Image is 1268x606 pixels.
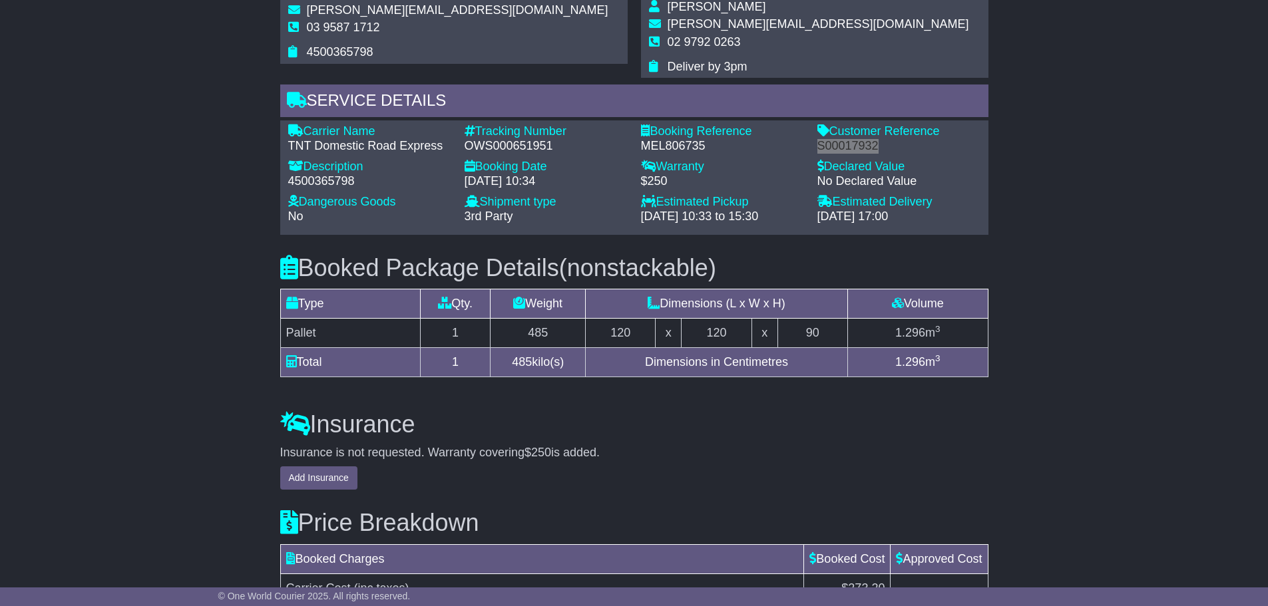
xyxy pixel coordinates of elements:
div: Warranty [641,160,804,174]
td: Booked Charges [280,544,804,573]
div: Booking Date [465,160,628,174]
div: [DATE] 10:34 [465,174,628,189]
span: - [978,581,982,595]
td: Booked Cost [804,544,891,573]
td: Type [280,289,420,319]
div: Declared Value [817,160,980,174]
td: x [751,319,777,348]
span: 3rd Party [465,210,513,223]
span: $273.20 [841,581,885,595]
td: x [656,319,682,348]
div: Customer Reference [817,124,980,139]
div: Estimated Pickup [641,195,804,210]
span: 1.296 [895,326,925,339]
span: 485 [512,355,532,369]
div: Estimated Delivery [817,195,980,210]
span: (nonstackable) [559,254,716,281]
td: Approved Cost [891,544,988,573]
div: $250 [641,174,804,189]
div: [DATE] 10:33 to 15:30 [641,210,804,224]
td: kilo(s) [491,348,586,377]
div: TNT Domestic Road Express [288,139,451,154]
sup: 3 [935,353,941,363]
td: 120 [586,319,656,348]
span: [PERSON_NAME][EMAIL_ADDRESS][DOMAIN_NAME] [307,3,608,17]
span: Deliver by 3pm [668,60,747,73]
div: No Declared Value [817,174,980,189]
h3: Insurance [280,411,988,438]
td: m [847,319,988,348]
div: Dangerous Goods [288,195,451,210]
td: 1 [420,348,490,377]
span: [PERSON_NAME][EMAIL_ADDRESS][DOMAIN_NAME] [668,17,969,31]
div: OWS000651951 [465,139,628,154]
h3: Booked Package Details [280,255,988,281]
td: Dimensions (L x W x H) [586,289,848,319]
sup: 3 [935,324,941,334]
td: Weight [491,289,586,319]
td: 1 [420,319,490,348]
div: [DATE] 17:00 [817,210,980,224]
div: MEL806735 [641,139,804,154]
td: 485 [491,319,586,348]
div: Service Details [280,84,988,120]
td: 90 [777,319,847,348]
h3: Price Breakdown [280,510,988,536]
span: $250 [525,446,551,459]
span: © One World Courier 2025. All rights reserved. [218,591,411,601]
div: 4500365798 [288,174,451,189]
td: m [847,348,988,377]
div: Shipment type [465,195,628,210]
span: 02 9792 0263 [668,35,741,49]
td: Dimensions in Centimetres [586,348,848,377]
span: (inc taxes) [354,581,409,595]
span: Carrier Cost [286,581,351,595]
span: No [288,210,304,223]
div: Description [288,160,451,174]
div: S00017932 [817,139,980,154]
button: Add Insurance [280,466,357,490]
td: Pallet [280,319,420,348]
div: Insurance is not requested. Warranty covering is added. [280,446,988,460]
td: Qty. [420,289,490,319]
div: Carrier Name [288,124,451,139]
td: Volume [847,289,988,319]
span: 1.296 [895,355,925,369]
div: Booking Reference [641,124,804,139]
td: Total [280,348,420,377]
span: 03 9587 1712 [307,21,380,34]
td: 120 [682,319,751,348]
span: 4500365798 [307,45,373,59]
div: Tracking Number [465,124,628,139]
